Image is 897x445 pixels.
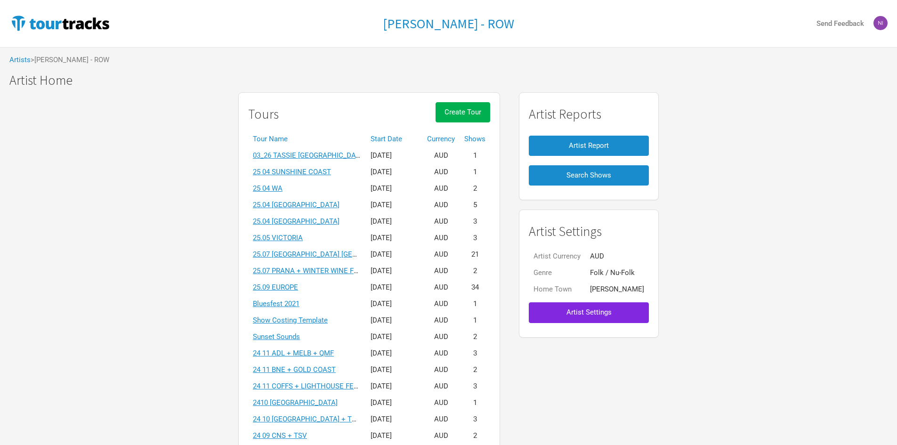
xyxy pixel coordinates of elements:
td: AUD [422,296,460,312]
a: 2410 [GEOGRAPHIC_DATA] [253,398,338,407]
td: [DATE] [366,213,422,230]
a: 24 10 [GEOGRAPHIC_DATA] + THIRROUL + SYD [253,415,402,423]
td: AUD [422,395,460,411]
a: Show Costing Template [253,316,328,324]
a: 25 04 SUNSHINE COAST [253,168,331,176]
a: 24 09 CNS + TSV [253,431,307,440]
td: AUD [422,329,460,345]
a: 03_26 TASSIE [GEOGRAPHIC_DATA] [253,151,366,160]
td: 1 [460,312,490,329]
td: AUD [422,213,460,230]
td: AUD [422,345,460,362]
a: 25 04 WA [253,184,283,193]
td: Genre [529,265,585,281]
td: 1 [460,296,490,312]
a: 25.04 [GEOGRAPHIC_DATA] [253,201,339,209]
td: [DATE] [366,230,422,246]
td: 1 [460,395,490,411]
img: TourTracks [9,14,111,32]
td: Artist Currency [529,248,585,265]
td: AUD [422,362,460,378]
a: 24 11 BNE + GOLD COAST [253,365,336,374]
td: 2 [460,329,490,345]
td: 2 [460,428,490,444]
td: 3 [460,411,490,428]
td: AUD [585,248,649,265]
td: AUD [422,147,460,164]
td: [DATE] [366,147,422,164]
td: [DATE] [366,312,422,329]
h1: [PERSON_NAME] - ROW [383,15,514,32]
td: AUD [422,378,460,395]
a: Search Shows [529,161,649,190]
td: Folk / Nu-Folk [585,265,649,281]
button: Search Shows [529,165,649,186]
img: Nicolas [873,16,888,30]
th: Currency [422,131,460,147]
a: 25.05 VICTORIA [253,234,303,242]
td: [DATE] [366,395,422,411]
td: [DATE] [366,296,422,312]
span: Search Shows [566,171,611,179]
button: Artist Report [529,136,649,156]
button: Create Tour [436,102,490,122]
td: [DATE] [366,428,422,444]
td: [PERSON_NAME] [585,281,649,298]
td: [DATE] [366,164,422,180]
td: [DATE] [366,180,422,197]
td: 2 [460,263,490,279]
td: AUD [422,230,460,246]
a: Create Tour [436,102,490,131]
h1: Artist Settings [529,224,649,239]
td: [DATE] [366,197,422,213]
td: 1 [460,147,490,164]
td: [DATE] [366,263,422,279]
a: 24 11 COFFS + LIGHTHOUSE FEST [253,382,362,390]
a: Sunset Sounds [253,332,300,341]
td: [DATE] [366,279,422,296]
a: Bluesfest 2021 [253,299,299,308]
td: [DATE] [366,411,422,428]
a: [PERSON_NAME] - ROW [383,16,514,31]
td: AUD [422,279,460,296]
td: [DATE] [366,329,422,345]
td: [DATE] [366,362,422,378]
td: AUD [422,428,460,444]
td: 5 [460,197,490,213]
a: 24 11 ADL + MELB + QMF [253,349,334,357]
td: AUD [422,180,460,197]
a: Artists [9,56,31,64]
span: Artist Settings [566,308,612,316]
span: Artist Report [569,141,609,150]
td: AUD [422,164,460,180]
strong: Send Feedback [816,19,864,28]
td: AUD [422,312,460,329]
h1: Artist Reports [529,107,649,121]
a: Artist Report [529,131,649,161]
td: 2 [460,180,490,197]
a: 25.07 [GEOGRAPHIC_DATA] [GEOGRAPHIC_DATA] [253,250,409,259]
h1: Artist Home [9,73,897,88]
td: 3 [460,378,490,395]
td: Home Town [529,281,585,298]
th: Start Date [366,131,422,147]
td: 2 [460,362,490,378]
a: 25.04 [GEOGRAPHIC_DATA] [253,217,339,226]
th: Shows [460,131,490,147]
td: 3 [460,230,490,246]
span: Create Tour [444,108,481,116]
a: 25.07 PRANA + WINTER WINE FEST [253,267,366,275]
td: AUD [422,411,460,428]
a: 25.09 EUROPE [253,283,298,291]
td: 34 [460,279,490,296]
span: > [PERSON_NAME] - ROW [31,57,109,64]
td: [DATE] [366,246,422,263]
td: 3 [460,345,490,362]
button: Artist Settings [529,302,649,323]
td: 1 [460,164,490,180]
td: [DATE] [366,378,422,395]
th: Tour Name [248,131,366,147]
td: [DATE] [366,345,422,362]
td: 3 [460,213,490,230]
td: AUD [422,263,460,279]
